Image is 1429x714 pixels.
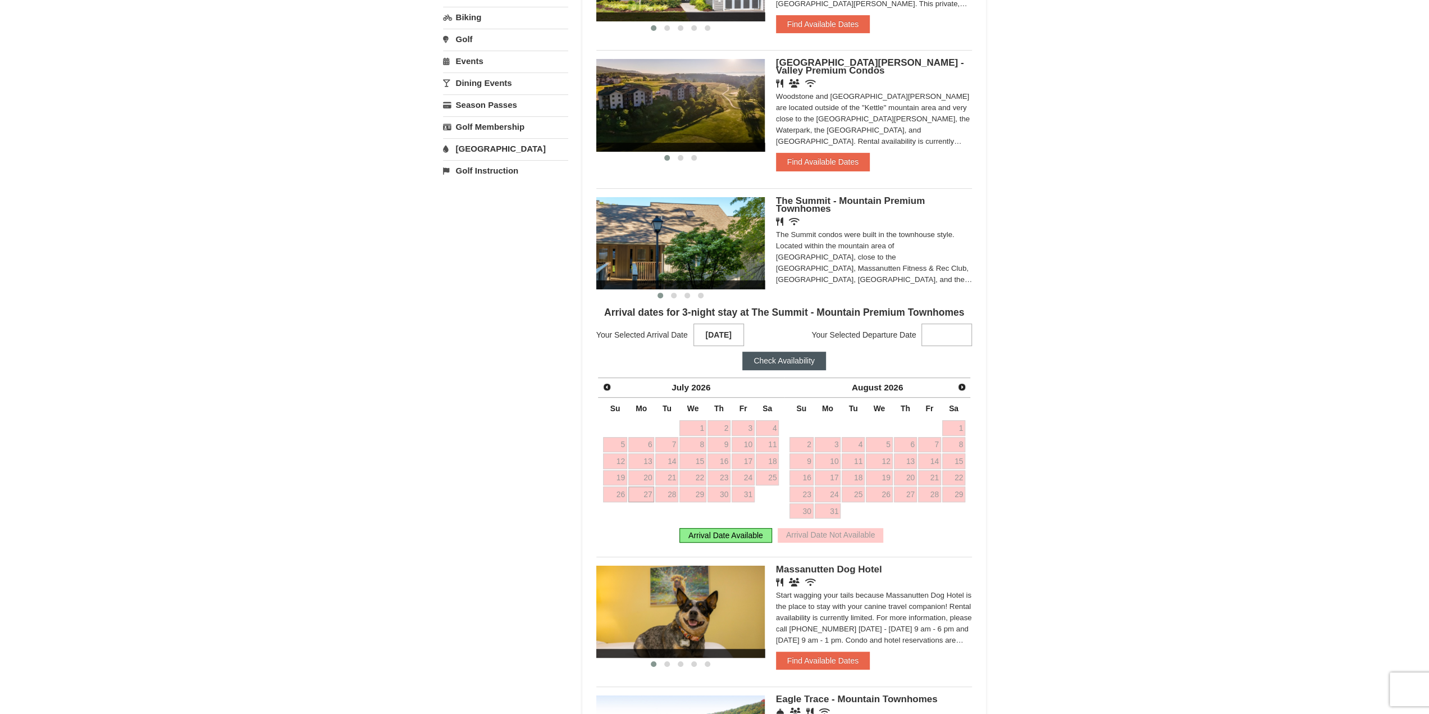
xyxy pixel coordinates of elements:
[918,437,941,453] a: 7
[894,486,917,502] a: 27
[596,307,973,318] h4: Arrival dates for 3-night stay at The Summit - Mountain Premium Townhomes
[443,160,568,181] a: Golf Instruction
[842,470,865,486] a: 18
[942,420,965,436] a: 1
[776,652,870,670] button: Find Available Dates
[866,470,893,486] a: 19
[894,437,917,453] a: 6
[776,694,938,704] span: Eagle Trace - Mountain Townhomes
[742,352,826,370] button: Check Availability
[949,404,958,413] span: Saturday
[679,453,706,469] a: 15
[628,486,655,502] a: 27
[822,404,833,413] span: Monday
[602,383,611,392] span: Prev
[796,404,806,413] span: Sunday
[663,404,672,413] span: Tuesday
[776,15,870,33] button: Find Available Dates
[636,404,647,413] span: Monday
[866,453,893,469] a: 12
[918,453,941,469] a: 14
[732,437,755,453] a: 10
[866,437,893,453] a: 5
[942,437,965,453] a: 8
[603,486,627,502] a: 26
[789,578,800,586] i: Banquet Facilities
[707,420,731,436] a: 2
[732,486,755,502] a: 31
[805,79,816,88] i: Wireless Internet (free)
[655,453,678,469] a: 14
[599,379,615,395] a: Prev
[443,51,568,71] a: Events
[942,486,965,502] a: 29
[789,503,814,519] a: 30
[805,578,816,586] i: Wireless Internet (free)
[815,503,841,519] a: 31
[732,470,755,486] a: 24
[679,437,706,453] a: 8
[815,437,841,453] a: 3
[815,470,841,486] a: 17
[789,217,800,226] i: Wireless Internet (free)
[707,437,731,453] a: 9
[679,420,706,436] a: 1
[756,420,779,436] a: 4
[842,486,865,502] a: 25
[443,116,568,137] a: Golf Membership
[679,470,706,486] a: 22
[687,404,699,413] span: Wednesday
[776,195,925,214] span: The Summit - Mountain Premium Townhomes
[849,404,858,413] span: Tuesday
[918,470,941,486] a: 21
[732,453,755,469] a: 17
[789,470,814,486] a: 16
[691,383,710,392] span: 2026
[443,138,568,159] a: [GEOGRAPHIC_DATA]
[443,72,568,93] a: Dining Events
[679,486,706,502] a: 29
[789,79,800,88] i: Banquet Facilities
[901,404,910,413] span: Thursday
[918,486,941,502] a: 28
[815,453,841,469] a: 10
[443,7,568,28] a: Biking
[884,383,903,392] span: 2026
[942,470,965,486] a: 22
[603,437,627,453] a: 5
[789,486,814,502] a: 23
[679,528,772,543] div: Arrival Date Available
[842,453,865,469] a: 11
[763,404,772,413] span: Saturday
[776,229,973,285] div: The Summit condos were built in the townhouse style. Located within the mountain area of [GEOGRAP...
[776,91,973,147] div: Woodstone and [GEOGRAPHIC_DATA][PERSON_NAME] are located outside of the "Kettle" mountain area an...
[596,326,688,343] span: Your Selected Arrival Date
[628,453,655,469] a: 13
[672,383,689,392] span: July
[894,470,917,486] a: 20
[925,404,933,413] span: Friday
[655,486,678,502] a: 28
[628,470,655,486] a: 20
[778,528,883,543] div: Arrival Date Not Available
[942,453,965,469] a: 15
[852,383,882,392] span: August
[866,486,893,502] a: 26
[776,153,870,171] button: Find Available Dates
[714,404,724,413] span: Thursday
[707,453,731,469] a: 16
[776,564,882,575] span: Massanutten Dog Hotel
[954,379,970,395] a: Next
[610,404,620,413] span: Sunday
[789,453,814,469] a: 9
[693,324,744,346] strong: [DATE]
[655,470,678,486] a: 21
[756,437,779,453] a: 11
[707,486,731,502] a: 30
[443,29,568,49] a: Golf
[776,79,783,88] i: Restaurant
[957,383,966,392] span: Next
[756,453,779,469] a: 18
[443,94,568,115] a: Season Passes
[776,217,783,226] i: Restaurant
